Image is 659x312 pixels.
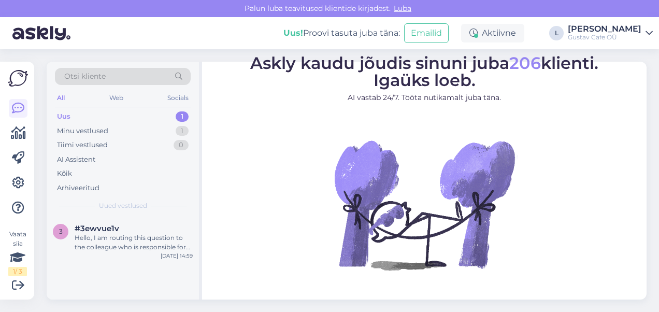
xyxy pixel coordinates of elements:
span: 3 [59,228,63,235]
a: [PERSON_NAME]Gustav Cafe OÜ [568,25,653,41]
span: Luba [391,4,414,13]
img: No Chat active [331,111,518,298]
div: L [549,26,564,40]
div: 1 / 3 [8,267,27,276]
div: Tiimi vestlused [57,140,108,150]
div: Web [107,91,125,105]
div: [DATE] 14:59 [161,252,193,260]
div: 1 [176,111,189,122]
b: Uus! [283,28,303,38]
div: Uus [57,111,70,122]
span: #3ewvue1v [75,224,119,233]
p: AI vastab 24/7. Tööta nutikamalt juba täna. [250,92,598,103]
div: Kõik [57,168,72,179]
div: Hello, I am routing this question to the colleague who is responsible for this topic. The reply m... [75,233,193,252]
div: Socials [165,91,191,105]
div: Minu vestlused [57,126,108,136]
span: Otsi kliente [64,71,106,82]
div: Proovi tasuta juba täna: [283,27,400,39]
div: [PERSON_NAME] [568,25,641,33]
div: 1 [176,126,189,136]
div: Aktiivne [461,24,524,42]
div: Vaata siia [8,230,27,276]
div: All [55,91,67,105]
span: Uued vestlused [99,201,147,210]
div: 0 [174,140,189,150]
div: Arhiveeritud [57,183,99,193]
div: AI Assistent [57,154,95,165]
span: Askly kaudu jõudis sinuni juba klienti. Igaüks loeb. [250,53,598,90]
img: Askly Logo [8,70,28,87]
button: Emailid [404,23,449,43]
div: Gustav Cafe OÜ [568,33,641,41]
span: 206 [509,53,541,73]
